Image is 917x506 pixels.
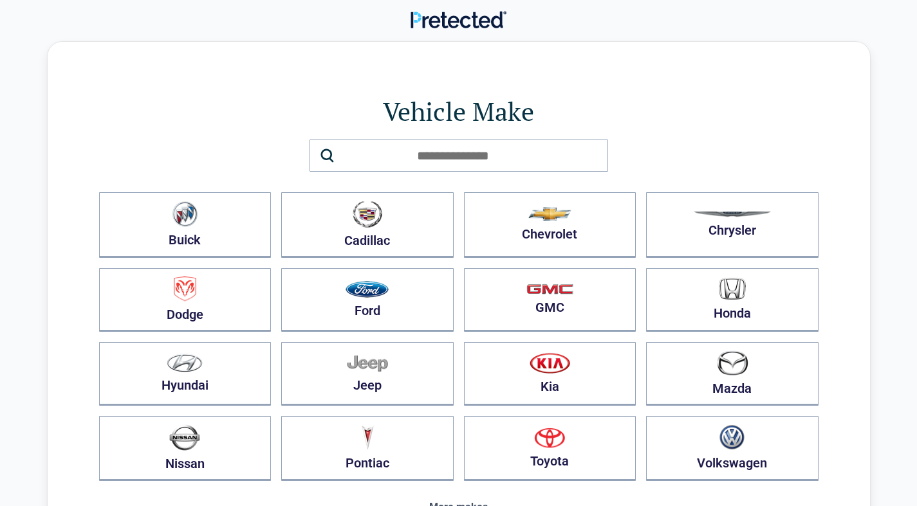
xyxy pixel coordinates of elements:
[464,192,636,258] button: Chevrolet
[99,416,272,481] button: Nissan
[281,416,454,481] button: Pontiac
[99,192,272,258] button: Buick
[646,416,819,481] button: Volkswagen
[99,342,272,406] button: Hyundai
[464,416,636,481] button: Toyota
[646,268,819,332] button: Honda
[646,192,819,258] button: Chrysler
[99,268,272,332] button: Dodge
[646,342,819,406] button: Mazda
[464,268,636,332] button: GMC
[99,93,819,129] h1: Vehicle Make
[281,192,454,258] button: Cadillac
[281,342,454,406] button: Jeep
[281,268,454,332] button: Ford
[464,342,636,406] button: Kia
